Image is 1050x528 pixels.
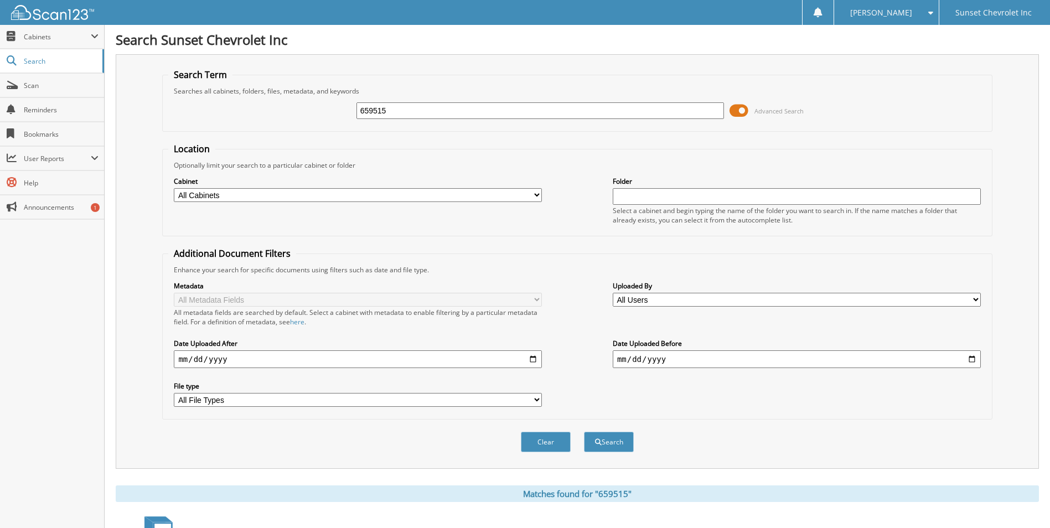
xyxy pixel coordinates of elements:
input: start [174,350,542,368]
label: File type [174,381,542,391]
span: Cabinets [24,32,91,42]
div: 1 [91,203,100,212]
span: Advanced Search [754,107,804,115]
span: Search [24,56,97,66]
button: Clear [521,432,571,452]
legend: Additional Document Filters [168,247,296,260]
div: Searches all cabinets, folders, files, metadata, and keywords [168,86,986,96]
div: Enhance your search for specific documents using filters such as date and file type. [168,265,986,275]
span: Announcements [24,203,99,212]
a: here [290,317,304,327]
div: All metadata fields are searched by default. Select a cabinet with metadata to enable filtering b... [174,308,542,327]
label: Date Uploaded After [174,339,542,348]
label: Folder [613,177,981,186]
input: end [613,350,981,368]
button: Search [584,432,634,452]
span: User Reports [24,154,91,163]
span: [PERSON_NAME] [850,9,912,16]
span: Help [24,178,99,188]
div: Matches found for "659515" [116,485,1039,502]
legend: Location [168,143,215,155]
legend: Search Term [168,69,232,81]
span: Reminders [24,105,99,115]
img: scan123-logo-white.svg [11,5,94,20]
div: Optionally limit your search to a particular cabinet or folder [168,161,986,170]
label: Metadata [174,281,542,291]
span: Sunset Chevrolet Inc [955,9,1032,16]
span: Bookmarks [24,130,99,139]
span: Scan [24,81,99,90]
div: Select a cabinet and begin typing the name of the folder you want to search in. If the name match... [613,206,981,225]
label: Date Uploaded Before [613,339,981,348]
label: Cabinet [174,177,542,186]
h1: Search Sunset Chevrolet Inc [116,30,1039,49]
label: Uploaded By [613,281,981,291]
